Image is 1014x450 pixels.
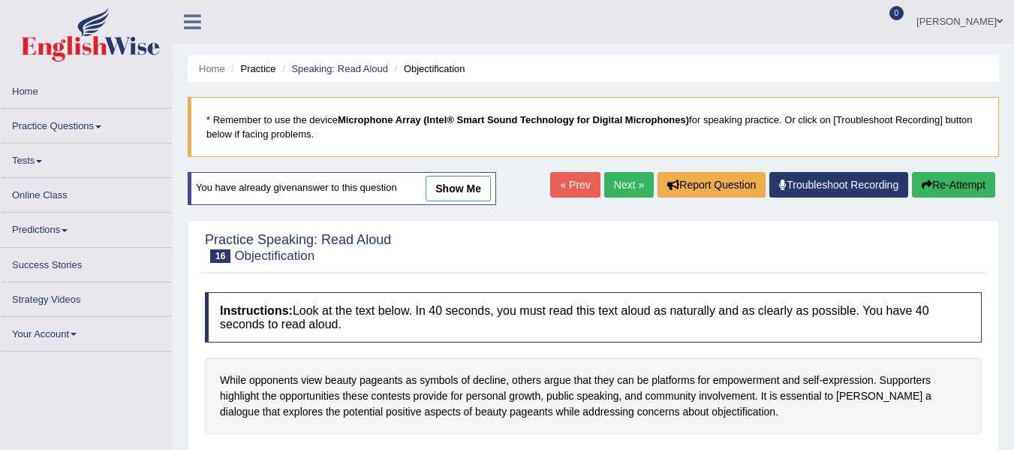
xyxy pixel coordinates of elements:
button: Re-Attempt [912,172,995,198]
a: « Prev [550,172,600,198]
a: Troubleshoot Recording [769,172,908,198]
b: Instructions: [220,304,293,317]
b: Microphone Array (Intel® Smart Sound Technology for Digital Microphones) [338,114,689,125]
div: You have already given answer to this question [188,172,496,205]
blockquote: * Remember to use the device for speaking practice. Or click on [Troubleshoot Recording] button b... [188,97,999,157]
a: Your Account [1,317,172,346]
button: Report Question [657,172,766,198]
span: 16 [210,249,230,263]
h2: Practice Speaking: Read Aloud [205,233,391,263]
a: Strategy Videos [1,282,172,312]
a: Success Stories [1,248,172,277]
li: Practice [227,62,275,76]
a: Home [1,74,172,104]
a: Speaking: Read Aloud [291,63,388,74]
span: 0 [889,6,904,20]
h4: Look at the text below. In 40 seconds, you must read this text aloud as naturally and as clearly ... [205,292,982,343]
a: Practice Questions [1,109,172,138]
a: Online Class [1,178,172,207]
a: Tests [1,143,172,173]
li: Objectification [391,62,465,76]
a: show me [426,176,491,201]
a: Next » [604,172,654,198]
small: Objectification [234,249,314,263]
a: Predictions [1,213,172,242]
a: Home [199,63,225,74]
div: While opponents view beauty pageants as symbols of decline, others argue that they can be platfor... [205,358,982,434]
